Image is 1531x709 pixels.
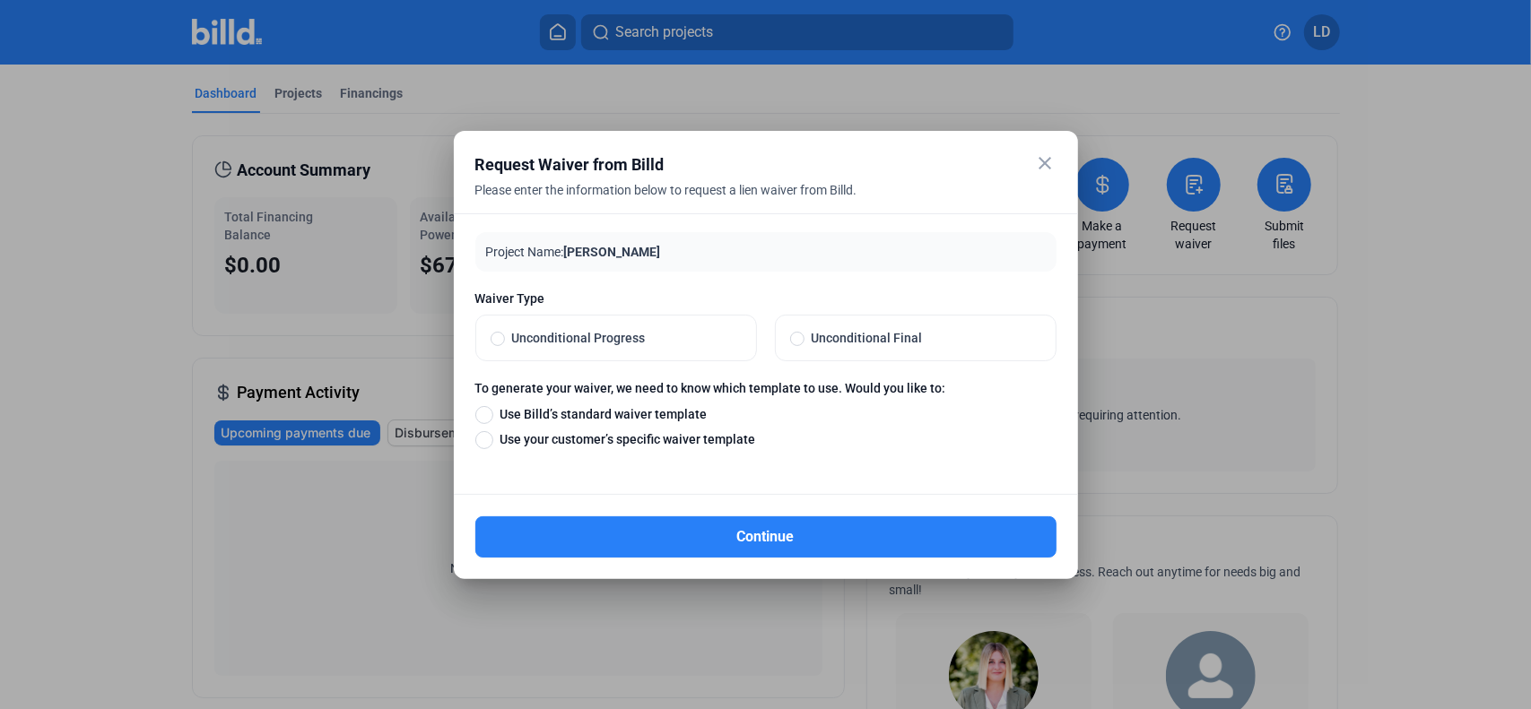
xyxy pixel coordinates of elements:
div: Request Waiver from Billd [475,152,1012,177]
span: [PERSON_NAME] [564,245,661,259]
span: Project Name: [486,245,564,259]
span: Use Billd’s standard waiver template [493,405,708,423]
button: Continue [475,516,1057,558]
label: To generate your waiver, we need to know which template to use. Would you like to: [475,379,1057,404]
div: Please enter the information below to request a lien waiver from Billd. [475,181,1012,220]
span: Unconditional Progress [505,329,742,347]
span: Waiver Type [475,290,1057,307]
span: Use your customer’s specific waiver template [493,430,756,448]
mat-icon: close [1035,152,1057,174]
span: Unconditional Final [805,329,1041,347]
